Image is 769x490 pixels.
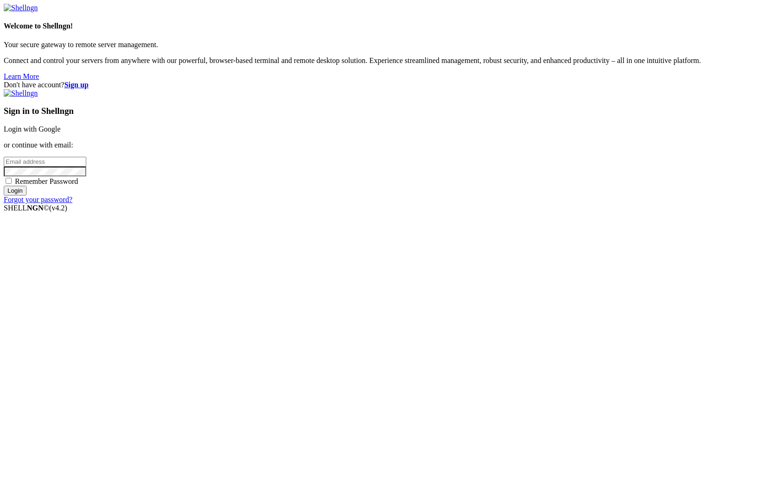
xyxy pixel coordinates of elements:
[4,22,765,30] h4: Welcome to Shellngn!
[4,186,27,196] input: Login
[4,72,39,80] a: Learn More
[4,81,765,89] div: Don't have account?
[4,41,765,49] p: Your secure gateway to remote server management.
[4,141,765,149] p: or continue with email:
[4,4,38,12] img: Shellngn
[15,177,78,185] span: Remember Password
[49,204,68,212] span: 4.2.0
[4,125,61,133] a: Login with Google
[4,204,67,212] span: SHELL ©
[27,204,44,212] b: NGN
[64,81,89,89] a: Sign up
[4,106,765,116] h3: Sign in to Shellngn
[4,56,765,65] p: Connect and control your servers from anywhere with our powerful, browser-based terminal and remo...
[4,196,72,203] a: Forgot your password?
[4,157,86,167] input: Email address
[4,89,38,98] img: Shellngn
[6,178,12,184] input: Remember Password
